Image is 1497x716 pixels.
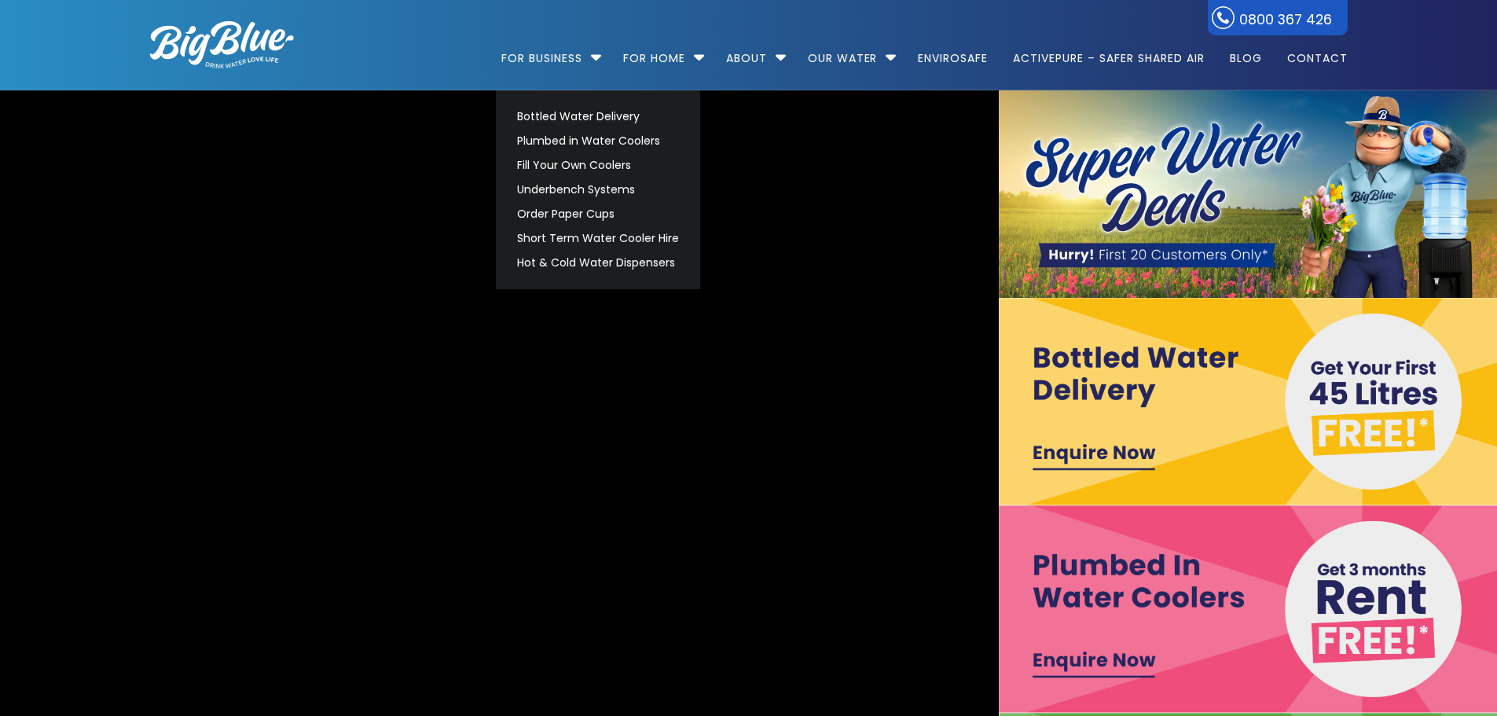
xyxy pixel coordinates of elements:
[510,129,686,153] a: Plumbed in Water Coolers
[150,21,294,68] img: logo
[510,105,686,129] a: Bottled Water Delivery
[510,251,686,275] a: Hot & Cold Water Dispensers
[510,153,686,178] a: Fill Your Own Coolers
[510,202,686,226] a: Order Paper Cups
[510,178,686,202] a: Underbench Systems
[510,226,686,251] a: Short Term Water Cooler Hire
